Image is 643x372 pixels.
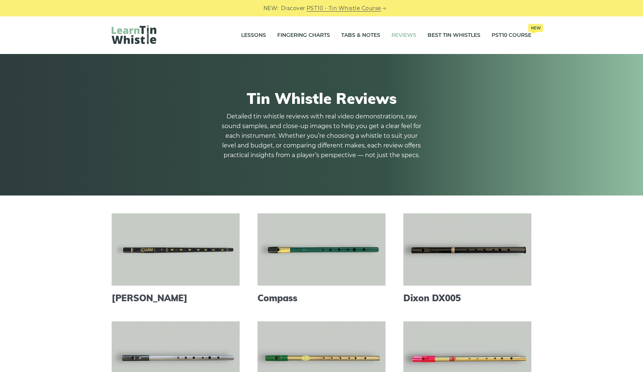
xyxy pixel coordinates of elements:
h1: Tin Whistle Reviews [112,89,531,107]
a: Best Tin Whistles [428,26,480,45]
p: Detailed tin whistle reviews with real video demonstrations, raw sound samples, and close-up imag... [221,112,422,160]
a: Fingering Charts [277,26,330,45]
a: Tabs & Notes [341,26,380,45]
a: PST10 CourseNew [492,26,531,45]
a: Dixon DX005 [403,293,531,303]
a: Lessons [241,26,266,45]
span: New [528,24,543,32]
a: Compass [257,293,386,303]
a: Reviews [391,26,416,45]
img: LearnTinWhistle.com [112,25,156,44]
a: [PERSON_NAME] [112,293,240,303]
